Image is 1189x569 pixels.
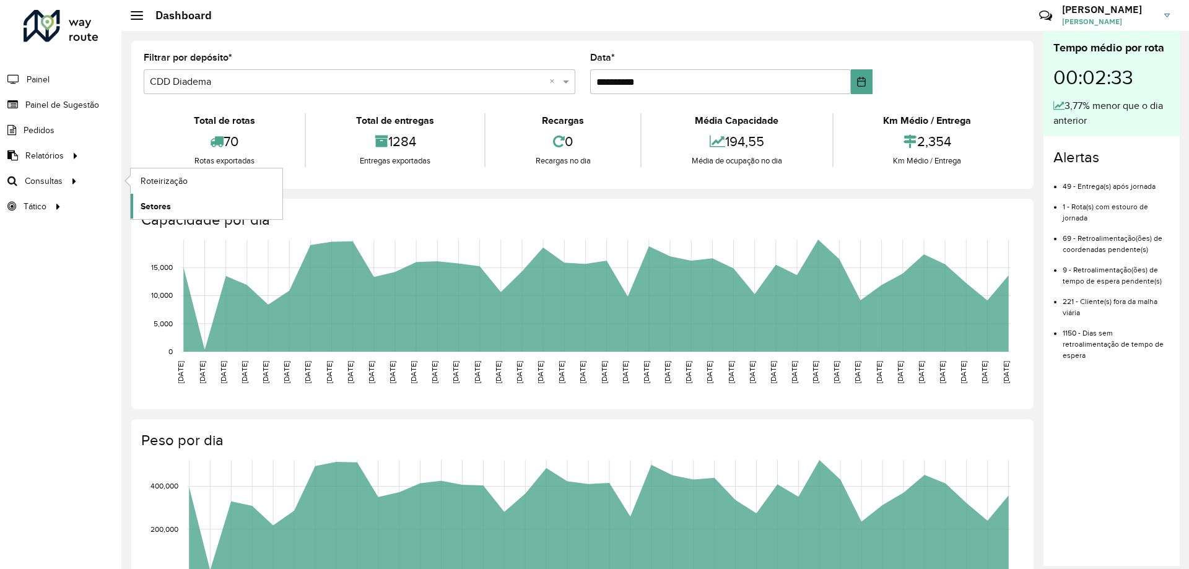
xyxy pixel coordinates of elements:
text: [DATE] [663,361,671,383]
div: 3,77% menor que o dia anterior [1053,98,1170,128]
div: Km Médio / Entrega [837,155,1018,167]
text: [DATE] [219,361,227,383]
text: 10,000 [151,292,173,300]
text: 200,000 [150,525,178,533]
text: [DATE] [642,361,650,383]
div: Recargas no dia [489,155,637,167]
h2: Dashboard [143,9,212,22]
li: 1150 - Dias sem retroalimentação de tempo de espera [1063,318,1170,361]
text: [DATE] [853,361,861,383]
text: [DATE] [875,361,883,383]
label: Filtrar por depósito [144,50,232,65]
text: [DATE] [896,361,904,383]
text: [DATE] [325,361,333,383]
span: Relatórios [25,149,64,162]
text: [DATE] [938,361,946,383]
div: Média de ocupação no dia [645,155,829,167]
div: 1284 [309,128,481,155]
text: [DATE] [515,361,523,383]
text: [DATE] [494,361,502,383]
a: Setores [131,194,282,219]
text: 15,000 [151,263,173,271]
h3: [PERSON_NAME] [1062,4,1155,15]
text: [DATE] [684,361,692,383]
div: Total de rotas [147,113,302,128]
button: Choose Date [851,69,873,94]
text: [DATE] [240,361,248,383]
text: [DATE] [557,361,565,383]
span: Pedidos [24,124,54,137]
text: [DATE] [811,361,819,383]
h4: Peso por dia [141,432,1021,450]
text: [DATE] [198,361,206,383]
text: [DATE] [1002,361,1010,383]
div: Média Capacidade [645,113,829,128]
text: [DATE] [705,361,713,383]
div: Entregas exportadas [309,155,481,167]
text: [DATE] [303,361,311,383]
div: 70 [147,128,302,155]
text: [DATE] [367,361,375,383]
text: [DATE] [578,361,586,383]
text: [DATE] [600,361,608,383]
div: 0 [489,128,637,155]
li: 49 - Entrega(s) após jornada [1063,172,1170,192]
div: Total de entregas [309,113,481,128]
text: 400,000 [150,482,178,490]
text: [DATE] [769,361,777,383]
span: Painel [27,73,50,86]
div: Tempo médio por rota [1053,40,1170,56]
text: [DATE] [727,361,735,383]
text: 0 [168,347,173,355]
text: [DATE] [832,361,840,383]
div: Recargas [489,113,637,128]
li: 1 - Rota(s) com estouro de jornada [1063,192,1170,224]
a: Contato Rápido [1032,2,1059,29]
div: Km Médio / Entrega [837,113,1018,128]
text: [DATE] [176,361,185,383]
span: Painel de Sugestão [25,98,99,111]
text: [DATE] [451,361,459,383]
text: [DATE] [409,361,417,383]
text: [DATE] [282,361,290,383]
text: 5,000 [154,319,173,328]
div: 00:02:33 [1053,56,1170,98]
div: 194,55 [645,128,829,155]
span: [PERSON_NAME] [1062,16,1155,27]
li: 9 - Retroalimentação(ões) de tempo de espera pendente(s) [1063,255,1170,287]
h4: Capacidade por dia [141,211,1021,229]
text: [DATE] [790,361,798,383]
span: Clear all [549,74,560,89]
div: 2,354 [837,128,1018,155]
span: Consultas [25,175,63,188]
text: [DATE] [473,361,481,383]
label: Data [590,50,615,65]
a: Roteirização [131,168,282,193]
text: [DATE] [388,361,396,383]
span: Tático [24,200,46,213]
li: 69 - Retroalimentação(ões) de coordenadas pendente(s) [1063,224,1170,255]
text: [DATE] [748,361,756,383]
text: [DATE] [346,361,354,383]
text: [DATE] [959,361,967,383]
text: [DATE] [917,361,925,383]
span: Roteirização [141,175,188,188]
text: [DATE] [621,361,629,383]
text: [DATE] [430,361,438,383]
li: 221 - Cliente(s) fora da malha viária [1063,287,1170,318]
div: Rotas exportadas [147,155,302,167]
text: [DATE] [980,361,988,383]
text: [DATE] [261,361,269,383]
span: Setores [141,200,171,213]
h4: Alertas [1053,149,1170,167]
text: [DATE] [536,361,544,383]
